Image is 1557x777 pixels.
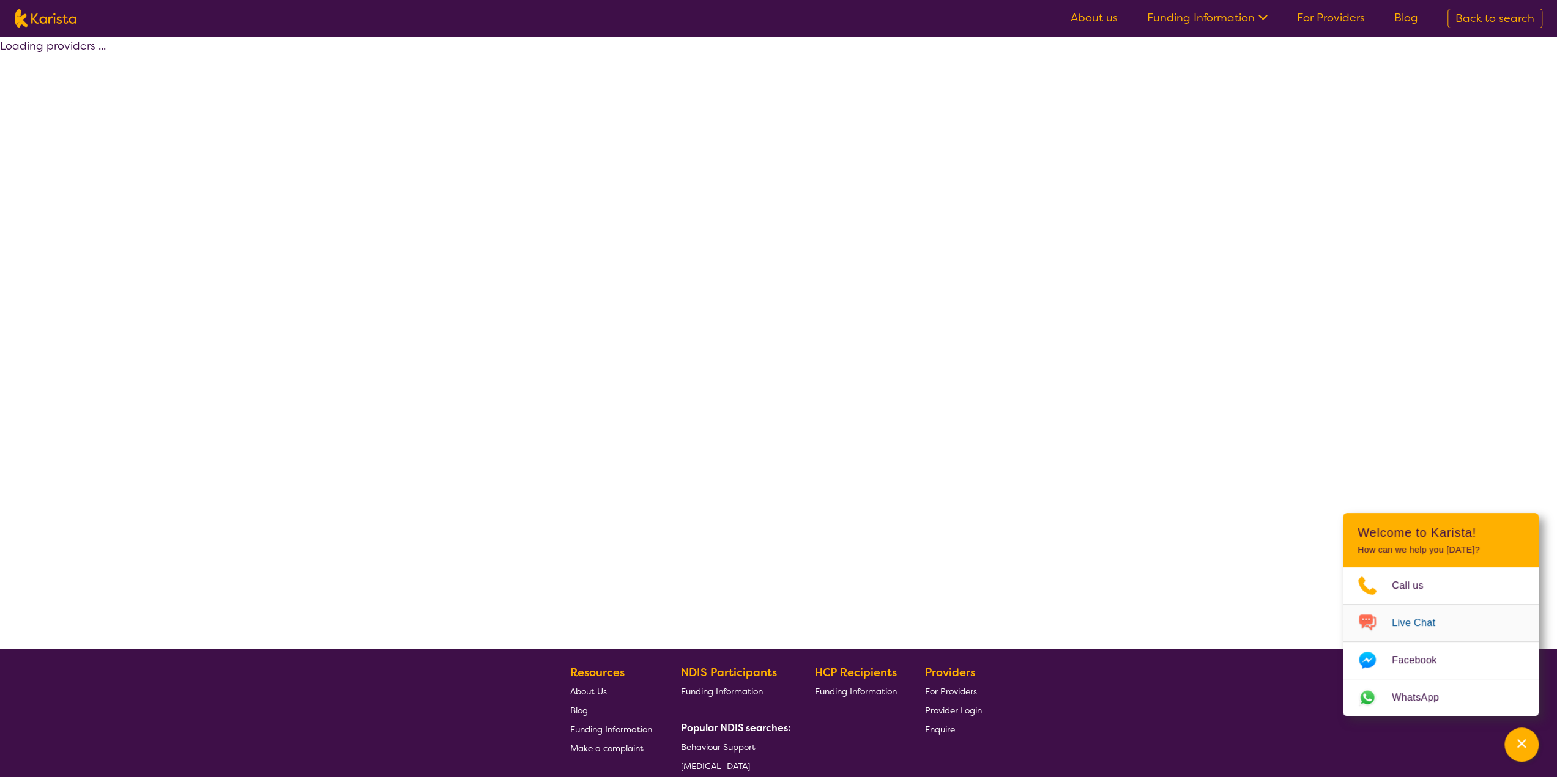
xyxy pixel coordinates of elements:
a: About Us [570,682,652,701]
span: Blog [570,705,588,716]
span: Live Chat [1392,614,1450,632]
a: [MEDICAL_DATA] [681,756,786,775]
a: Enquire [925,720,982,738]
a: For Providers [1297,10,1365,25]
b: Providers [925,665,975,680]
span: Enquire [925,724,955,735]
a: Funding Information [1147,10,1268,25]
button: Channel Menu [1504,727,1539,762]
h2: Welcome to Karista! [1358,525,1524,540]
span: Funding Information [681,686,763,697]
img: Karista logo [15,9,76,28]
span: Make a complaint [570,743,644,754]
span: WhatsApp [1392,688,1454,707]
span: [MEDICAL_DATA] [681,760,750,771]
a: Behaviour Support [681,737,786,756]
span: Facebook [1392,651,1451,669]
a: Make a complaint [570,738,652,757]
a: Funding Information [570,720,652,738]
b: NDIS Participants [681,665,777,680]
a: Back to search [1447,9,1542,28]
b: HCP Recipients [814,665,896,680]
span: For Providers [925,686,977,697]
span: Back to search [1455,11,1534,26]
b: Popular NDIS searches: [681,721,791,734]
span: About Us [570,686,607,697]
span: Funding Information [570,724,652,735]
a: Provider Login [925,701,982,720]
div: Channel Menu [1343,513,1539,716]
p: How can we help you [DATE]? [1358,545,1524,555]
ul: Choose channel [1343,567,1539,716]
a: Funding Information [814,682,896,701]
span: Funding Information [814,686,896,697]
a: About us [1071,10,1118,25]
a: Web link opens in a new tab. [1343,679,1539,716]
span: Provider Login [925,705,982,716]
span: Call us [1392,576,1438,595]
a: Blog [1394,10,1418,25]
a: Funding Information [681,682,786,701]
a: For Providers [925,682,982,701]
a: Blog [570,701,652,720]
span: Behaviour Support [681,742,756,753]
b: Resources [570,665,625,680]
